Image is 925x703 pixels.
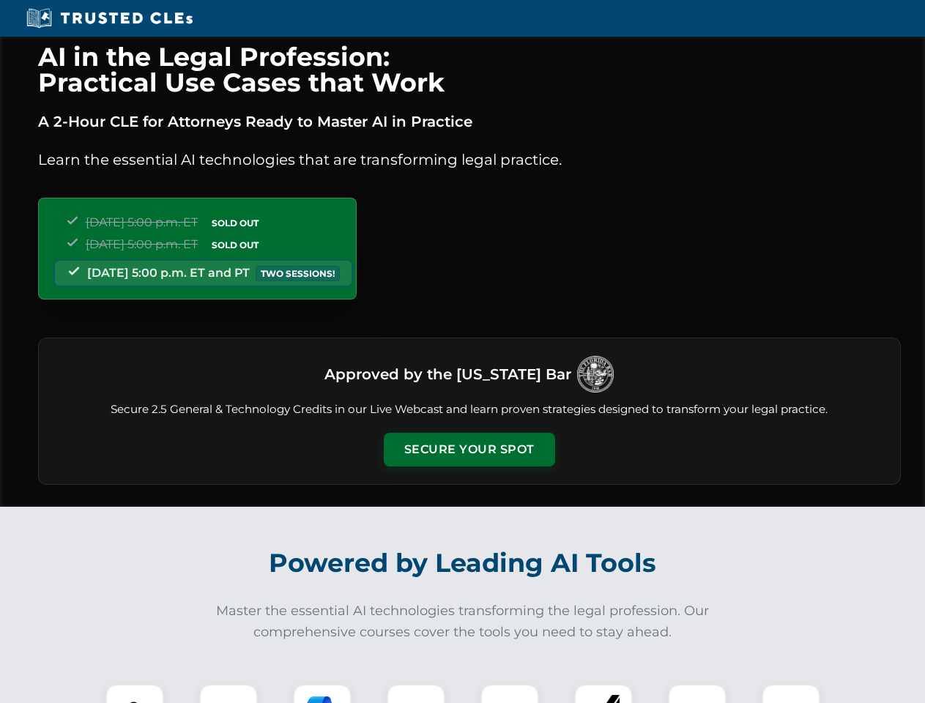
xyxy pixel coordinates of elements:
p: Learn the essential AI technologies that are transforming legal practice. [38,148,901,171]
span: [DATE] 5:00 p.m. ET [86,237,198,251]
span: [DATE] 5:00 p.m. ET [86,215,198,229]
span: SOLD OUT [207,237,264,253]
h3: Approved by the [US_STATE] Bar [324,361,571,387]
h1: AI in the Legal Profession: Practical Use Cases that Work [38,44,901,95]
button: Secure Your Spot [384,433,555,466]
p: Secure 2.5 General & Technology Credits in our Live Webcast and learn proven strategies designed ... [56,401,883,418]
img: Trusted CLEs [22,7,197,29]
img: Logo [577,356,614,393]
p: Master the essential AI technologies transforming the legal profession. Our comprehensive courses... [207,600,719,643]
p: A 2-Hour CLE for Attorneys Ready to Master AI in Practice [38,110,901,133]
h2: Powered by Leading AI Tools [57,538,869,589]
span: SOLD OUT [207,215,264,231]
